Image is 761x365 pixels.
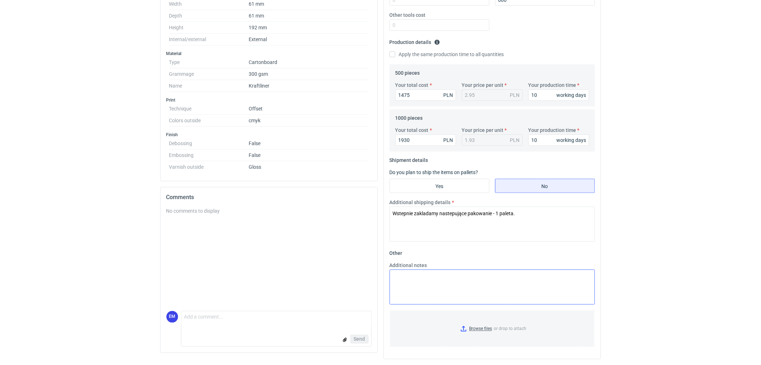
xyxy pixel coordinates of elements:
[444,92,453,99] div: PLN
[169,161,249,170] dt: Varnish outside
[166,207,372,214] div: No comments to display
[557,137,586,144] div: working days
[249,103,369,115] dd: Offset
[390,36,440,45] legend: Production details
[249,22,369,34] dd: 192 mm
[169,138,249,149] dt: Debossing
[249,56,369,68] dd: Cartonboard
[249,161,369,170] dd: Gloss
[510,92,520,99] div: PLN
[390,199,451,206] label: Additional shipping details
[169,115,249,127] dt: Colors outside
[390,247,403,256] legend: Other
[354,337,365,342] span: Send
[390,19,489,31] input: 0
[390,262,427,269] label: Additional notes
[395,67,420,76] legend: 500 pieces
[495,179,595,193] label: No
[395,134,456,146] input: 0
[169,56,249,68] dt: Type
[395,127,429,134] label: Your total cost
[169,80,249,92] dt: Name
[169,103,249,115] dt: Technique
[169,10,249,22] dt: Depth
[166,97,372,103] h3: Print
[249,10,369,22] dd: 61 mm
[462,82,504,89] label: Your price per unit
[169,22,249,34] dt: Height
[390,11,426,19] label: Other tools cost
[166,51,372,56] h3: Material
[390,51,504,58] label: Apply the same production time to all quantities
[390,207,595,242] textarea: Wstepnie zakladamy nastepujące pakowanie - 1 paleta.
[169,34,249,45] dt: Internal/external
[169,68,249,80] dt: Grammage
[395,82,429,89] label: Your total cost
[444,137,453,144] div: PLN
[166,311,178,323] figcaption: EM
[528,127,576,134] label: Your production time
[390,154,428,163] legend: Shipment details
[166,132,372,138] h3: Finish
[462,127,504,134] label: Your price per unit
[395,89,456,101] input: 0
[390,179,489,193] label: Yes
[528,89,589,101] input: 0
[395,112,423,121] legend: 1000 pieces
[390,169,478,175] label: Do you plan to ship the items on pallets?
[249,149,369,161] dd: False
[249,138,369,149] dd: False
[249,34,369,45] dd: External
[249,68,369,80] dd: 300 gsm
[390,311,595,347] label: or drop to attach
[166,193,372,202] h2: Comments
[169,149,249,161] dt: Embossing
[166,311,178,323] div: Ewelina Macek
[528,134,589,146] input: 0
[510,137,520,144] div: PLN
[249,80,369,92] dd: Kraftliner
[249,115,369,127] dd: cmyk
[351,335,369,344] button: Send
[557,92,586,99] div: working days
[528,82,576,89] label: Your production time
